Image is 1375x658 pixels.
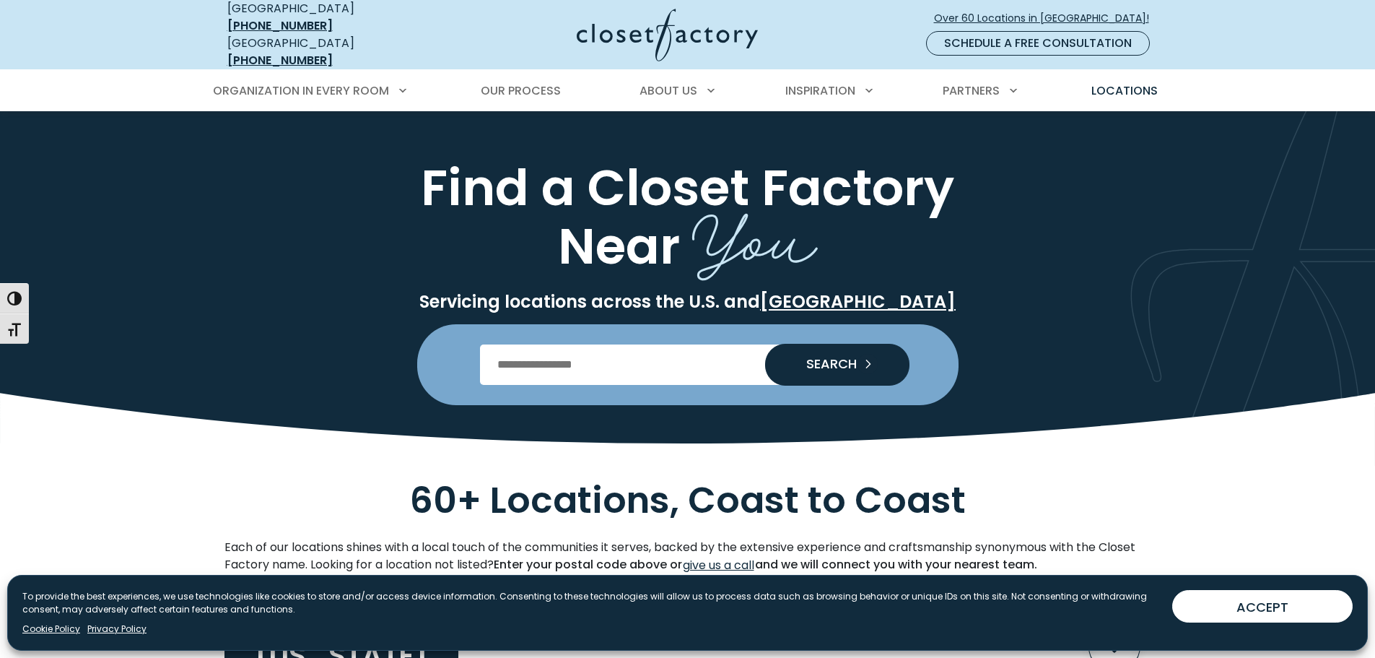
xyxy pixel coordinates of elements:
[22,623,80,636] a: Cookie Policy
[224,291,1151,313] p: Servicing locations across the U.S. and
[640,82,697,99] span: About Us
[481,82,561,99] span: Our Process
[203,71,1173,111] nav: Primary Menu
[224,539,1151,575] p: Each of our locations shines with a local touch of the communities it serves, backed by the exten...
[1172,590,1353,623] button: ACCEPT
[933,6,1161,31] a: Over 60 Locations in [GEOGRAPHIC_DATA]!
[692,181,818,287] span: You
[227,17,333,34] a: [PHONE_NUMBER]
[87,623,147,636] a: Privacy Policy
[943,82,1000,99] span: Partners
[480,345,895,385] input: Enter Postal Code
[795,358,857,371] span: SEARCH
[934,11,1161,26] span: Over 60 Locations in [GEOGRAPHIC_DATA]!
[227,52,333,69] a: [PHONE_NUMBER]
[213,82,389,99] span: Organization in Every Room
[558,211,680,281] span: Near
[421,152,954,222] span: Find a Closet Factory
[926,31,1150,56] a: Schedule a Free Consultation
[227,35,437,69] div: [GEOGRAPHIC_DATA]
[1091,82,1158,99] span: Locations
[494,556,1037,573] strong: Enter your postal code above or and we will connect you with your nearest team.
[785,82,855,99] span: Inspiration
[760,290,956,313] a: [GEOGRAPHIC_DATA]
[22,590,1161,616] p: To provide the best experiences, we use technologies like cookies to store and/or access device i...
[682,556,755,575] a: give us a call
[410,475,966,526] span: 60+ Locations, Coast to Coast
[765,344,909,386] button: Search our Nationwide Locations
[577,9,758,61] img: Closet Factory Logo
